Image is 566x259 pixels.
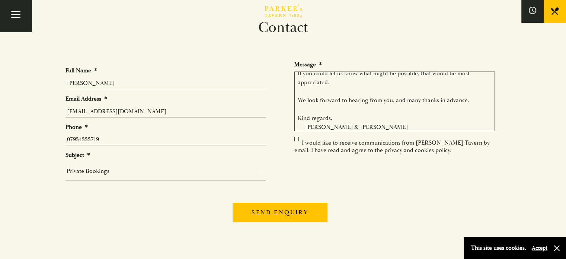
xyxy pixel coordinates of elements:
input: Send enquiry [233,203,327,222]
label: Message [294,61,322,69]
label: I would like to receive communications from [PERSON_NAME] Tavern by email. I have read and agree ... [294,139,490,154]
label: Subject [65,151,90,159]
h1: Contact [60,19,506,37]
button: Close and accept [553,244,560,252]
iframe: reCAPTCHA [294,160,407,189]
button: Accept [532,244,547,252]
p: This site uses cookies. [471,243,526,253]
label: Full Name [65,67,97,75]
label: Email Address [65,95,107,103]
label: Phone [65,123,88,131]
